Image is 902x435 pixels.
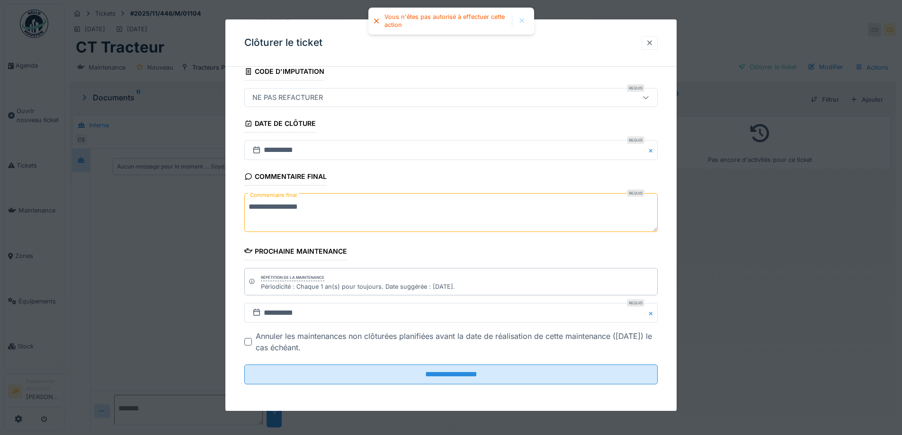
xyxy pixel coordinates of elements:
[248,190,299,202] label: Commentaire final
[261,275,324,281] div: Répétition de la maintenance
[627,190,644,197] div: Requis
[627,137,644,144] div: Requis
[244,37,322,49] h3: Clôturer le ticket
[627,299,644,307] div: Requis
[384,13,507,29] div: Vous n'êtes pas autorisé à effectuer cette action
[647,303,658,323] button: Close
[244,64,324,80] div: Code d'imputation
[627,85,644,92] div: Requis
[249,93,327,103] div: NE PAS REFACTURER
[256,330,658,353] div: Annuler les maintenances non clôturées planifiées avant la date de réalisation de cette maintenan...
[244,117,316,133] div: Date de clôture
[244,244,347,260] div: Prochaine maintenance
[647,141,658,160] button: Close
[244,170,327,186] div: Commentaire final
[261,282,455,291] div: Périodicité : Chaque 1 an(s) pour toujours. Date suggérée : [DATE].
